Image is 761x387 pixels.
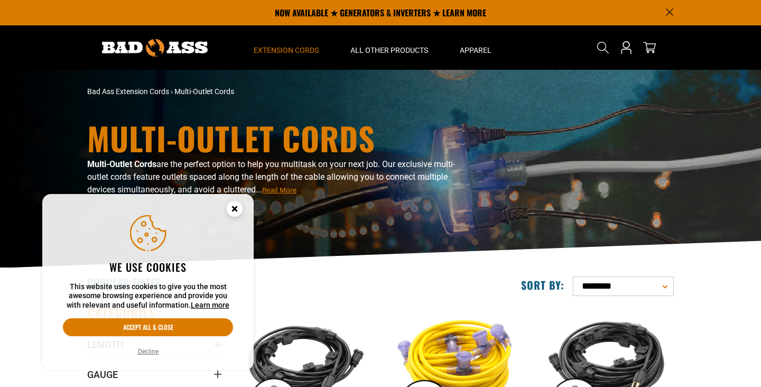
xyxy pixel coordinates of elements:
summary: Extension Cords [238,25,335,70]
img: Bad Ass Extension Cords [102,39,208,57]
p: This website uses cookies to give you the most awesome browsing experience and provide you with r... [63,282,233,310]
span: › [171,87,173,96]
button: Accept all & close [63,318,233,336]
b: Multi-Outlet Cords [87,159,156,169]
aside: Cookie Consent [42,194,254,371]
a: Learn more [191,301,229,309]
summary: All Other Products [335,25,444,70]
summary: Apparel [444,25,507,70]
span: Apparel [460,45,491,55]
label: Sort by: [521,278,564,292]
span: Multi-Outlet Cords [174,87,234,96]
summary: Search [595,39,611,56]
span: All Other Products [350,45,428,55]
h1: Multi-Outlet Cords [87,122,473,154]
h2: We use cookies [63,260,233,274]
span: are the perfect option to help you multitask on your next job. Our exclusive multi-outlet cords f... [87,159,455,195]
span: Gauge [87,368,118,381]
span: Extension Cords [254,45,319,55]
span: Read More [262,186,296,194]
nav: breadcrumbs [87,86,473,97]
button: Decline [135,346,162,357]
a: Bad Ass Extension Cords [87,87,169,96]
